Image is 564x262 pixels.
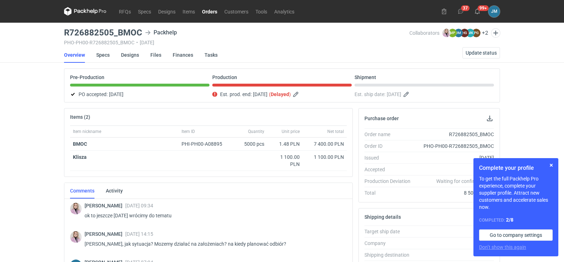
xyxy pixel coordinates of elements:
[416,143,494,150] div: PHO-PH00-R726882505_BMOC
[155,7,179,16] a: Designs
[364,228,416,235] div: Target ship date
[212,90,352,99] div: Est. prod. end:
[121,47,139,63] a: Designs
[109,90,123,99] span: [DATE]
[305,154,344,161] div: 1 100.00 PLN
[454,29,463,37] figcaption: JM
[182,129,195,134] span: Item ID
[436,178,494,185] em: Waiting for confirmation...
[327,129,344,134] span: Net total
[387,90,401,99] span: [DATE]
[364,166,416,173] div: Accepted
[64,40,409,45] div: PHO-PH00-R726882505_BMOC [DATE]
[134,7,155,16] a: Specs
[479,244,526,251] button: Don’t show this again
[85,203,125,208] span: [PERSON_NAME]
[173,47,193,63] a: Finances
[70,183,94,199] a: Comments
[364,251,416,258] div: Shipping destination
[305,140,344,147] div: 7 400.00 PLN
[491,28,500,38] button: Edit collaborators
[70,231,82,243] img: Klaudia Wiśniewska
[479,164,553,172] h1: Complete your profile
[506,217,513,223] strong: 2 / 8
[145,28,177,37] div: Packhelp
[364,143,416,150] div: Order ID
[488,6,500,17] div: Joanna Myślak
[355,90,494,99] div: Est. ship date:
[198,7,221,16] a: Orders
[479,216,553,224] div: Completed:
[364,116,399,121] h2: Purchase order
[70,203,82,214] img: Klaudia Wiśniewska
[416,166,494,173] div: [DATE]
[106,183,123,199] a: Activity
[442,29,451,37] img: Klaudia Wiśniewska
[403,90,411,99] button: Edit estimated shipping date
[472,29,480,37] figcaption: PG
[125,203,153,208] span: [DATE] 09:34
[96,47,110,63] a: Specs
[136,40,138,45] span: •
[253,90,267,99] span: [DATE]
[282,129,300,134] span: Unit price
[221,7,252,16] a: Customers
[479,175,553,211] p: To get the full Packhelp Pro experience, complete your supplier profile. Attract new customers an...
[232,138,267,151] div: 5000 pcs
[485,114,494,123] button: Download PO
[364,189,416,196] div: Total
[212,74,237,80] p: Production
[85,240,341,248] p: [PERSON_NAME], jak sytuacja? Mozemy działać na założeniach? na kiedy planować odbiór?
[364,178,416,185] div: Production Deviation
[115,7,134,16] a: RFQs
[70,90,209,99] div: PO accepted:
[150,47,161,63] a: Files
[482,30,488,36] button: +2
[455,6,466,17] button: 37
[64,7,107,16] svg: Packhelp Pro
[364,154,416,161] div: Issued
[269,91,271,97] em: (
[73,141,87,147] a: BMOC
[182,140,229,147] div: PHI-PH00-A08895
[409,30,439,36] span: Collaborators
[270,140,300,147] div: 1.48 PLN
[289,91,291,97] em: )
[70,74,104,80] p: Pre-Production
[271,91,289,97] strong: Delayed
[252,7,271,16] a: Tools
[416,240,494,247] div: Packhelp
[73,154,87,160] strong: Klisza
[355,74,376,80] p: Shipment
[85,211,341,220] p: ok to jeszcze [DATE] wrócimy do tematu
[125,231,153,237] span: [DATE] 14:15
[364,240,416,247] div: Company
[270,154,300,168] div: 1 100.00 PLN
[85,231,125,237] span: [PERSON_NAME]
[479,229,553,241] a: Go to company settings
[416,189,494,196] div: 8 500.00 PLN
[73,129,101,134] span: Item nickname
[64,28,142,37] h3: R726882505_BMOC
[488,6,500,17] button: JM
[462,47,500,58] button: Update status
[466,29,474,37] figcaption: MK
[205,47,218,63] a: Tasks
[64,47,85,63] a: Overview
[364,131,416,138] div: Order name
[460,29,469,37] figcaption: HG
[70,114,90,120] h2: Items (2)
[292,90,301,99] button: Edit estimated production end date
[472,6,483,17] button: 99+
[466,50,497,55] span: Update status
[416,154,494,161] div: [DATE]
[179,7,198,16] a: Items
[448,29,457,37] figcaption: MP
[547,161,556,169] button: Skip for now
[271,7,298,16] a: Analytics
[416,131,494,138] div: R726882505_BMOC
[248,129,264,134] span: Quantity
